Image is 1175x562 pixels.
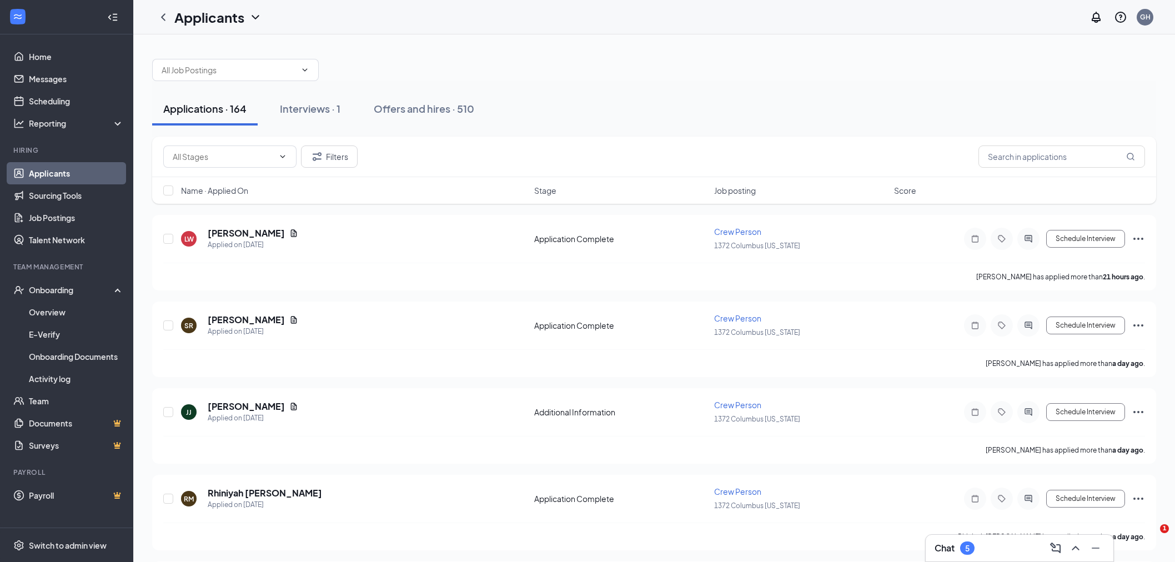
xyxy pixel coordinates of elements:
[208,487,322,499] h5: Rhiniyah [PERSON_NAME]
[714,501,800,510] span: 1372 Columbus [US_STATE]
[1022,408,1035,417] svg: ActiveChat
[714,400,761,410] span: Crew Person
[1022,234,1035,243] svg: ActiveChat
[714,415,800,423] span: 1372 Columbus [US_STATE]
[310,150,324,163] svg: Filter
[12,11,23,22] svg: WorkstreamLogo
[1089,541,1102,555] svg: Minimize
[894,185,916,196] span: Score
[1087,539,1104,557] button: Minimize
[208,227,285,239] h5: [PERSON_NAME]
[1089,11,1103,24] svg: Notifications
[289,315,298,324] svg: Document
[29,118,124,129] div: Reporting
[208,326,298,337] div: Applied on [DATE]
[534,233,707,244] div: Application Complete
[968,321,982,330] svg: Note
[184,494,194,504] div: RM
[968,234,982,243] svg: Note
[1112,446,1143,454] b: a day ago
[29,284,114,295] div: Onboarding
[280,102,340,116] div: Interviews · 1
[714,486,761,496] span: Crew Person
[1046,490,1125,508] button: Schedule Interview
[249,11,262,24] svg: ChevronDown
[208,499,322,510] div: Applied on [DATE]
[13,540,24,551] svg: Settings
[29,323,124,345] a: E-Verify
[1132,492,1145,505] svg: Ellipses
[107,12,118,23] svg: Collapse
[1132,405,1145,419] svg: Ellipses
[534,185,556,196] span: Stage
[1132,319,1145,332] svg: Ellipses
[300,66,309,74] svg: ChevronDown
[714,185,756,196] span: Job posting
[1047,539,1064,557] button: ComposeMessage
[184,234,194,244] div: LW
[1114,11,1127,24] svg: QuestionInfo
[29,345,124,368] a: Onboarding Documents
[13,145,122,155] div: Hiring
[184,321,193,330] div: SR
[29,540,107,551] div: Switch to admin view
[714,242,800,250] span: 1372 Columbus [US_STATE]
[29,412,124,434] a: DocumentsCrown
[1049,541,1062,555] svg: ComposeMessage
[29,90,124,112] a: Scheduling
[301,145,358,168] button: Filter Filters
[13,468,122,477] div: Payroll
[374,102,474,116] div: Offers and hires · 510
[1067,539,1084,557] button: ChevronUp
[29,368,124,390] a: Activity log
[534,493,707,504] div: Application Complete
[29,162,124,184] a: Applicants
[1140,12,1151,22] div: GH
[995,408,1008,417] svg: Tag
[1022,321,1035,330] svg: ActiveChat
[29,484,124,506] a: PayrollCrown
[289,402,298,411] svg: Document
[29,229,124,251] a: Talent Network
[181,185,248,196] span: Name · Applied On
[714,313,761,323] span: Crew Person
[995,234,1008,243] svg: Tag
[173,150,274,163] input: All Stages
[186,408,192,417] div: JJ
[995,321,1008,330] svg: Tag
[29,68,124,90] a: Messages
[968,408,982,417] svg: Note
[162,64,296,76] input: All Job Postings
[157,11,170,24] svg: ChevronLeft
[29,207,124,229] a: Job Postings
[1132,232,1145,245] svg: Ellipses
[714,328,800,337] span: 1372 Columbus [US_STATE]
[1046,403,1125,421] button: Schedule Interview
[174,8,244,27] h1: Applicants
[714,227,761,237] span: Crew Person
[208,239,298,250] div: Applied on [DATE]
[208,400,285,413] h5: [PERSON_NAME]
[13,284,24,295] svg: UserCheck
[1103,273,1143,281] b: 21 hours ago
[1112,359,1143,368] b: a day ago
[534,407,707,418] div: Additional Information
[534,320,707,331] div: Application Complete
[13,118,24,129] svg: Analysis
[986,445,1145,455] p: [PERSON_NAME] has applied more than .
[1112,533,1143,541] b: a day ago
[13,262,122,272] div: Team Management
[965,544,970,553] div: 5
[995,494,1008,503] svg: Tag
[1069,541,1082,555] svg: ChevronUp
[208,314,285,326] h5: [PERSON_NAME]
[1137,524,1164,551] iframe: Intercom live chat
[163,102,247,116] div: Applications · 164
[29,434,124,456] a: SurveysCrown
[976,272,1145,282] p: [PERSON_NAME] has applied more than .
[1022,494,1035,503] svg: ActiveChat
[29,301,124,323] a: Overview
[978,145,1145,168] input: Search in applications
[1046,317,1125,334] button: Schedule Interview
